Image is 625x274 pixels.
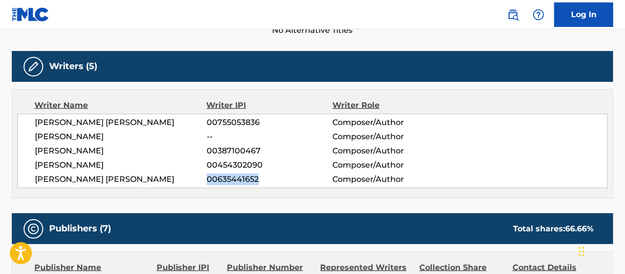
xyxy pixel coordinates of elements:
span: 66.66 % [565,224,594,233]
span: Composer/Author [332,159,447,171]
span: [PERSON_NAME] [35,159,207,171]
div: Drag [579,237,585,266]
span: Composer/Author [332,117,447,128]
span: Composer/Author [332,145,447,157]
img: Writers [27,61,39,73]
span: [PERSON_NAME] [35,145,207,157]
span: 00387100467 [207,145,333,157]
div: Contact Details [513,262,598,274]
div: Writer IPI [206,100,332,111]
h5: Writers (5) [49,61,97,72]
img: MLC Logo [12,7,50,22]
span: Composer/Author [332,131,447,143]
div: Help [529,5,548,25]
span: [PERSON_NAME] [PERSON_NAME] [35,117,207,128]
div: Publisher Number [227,262,313,274]
img: search [507,9,519,21]
div: Writer Name [34,100,206,111]
span: No Alternative Titles [12,25,613,36]
a: Public Search [503,5,523,25]
h5: Publishers (7) [49,223,111,234]
img: help [533,9,544,21]
div: Publisher IPI [157,262,219,274]
iframe: Chat Widget [576,227,625,274]
span: [PERSON_NAME] [PERSON_NAME] [35,174,207,185]
div: Represented Writers [320,262,412,274]
div: Collection Share [419,262,505,274]
div: Total shares: [513,223,594,235]
a: Log In [554,2,613,27]
span: -- [207,131,333,143]
div: Writer Role [332,100,447,111]
span: [PERSON_NAME] [35,131,207,143]
span: 00755053836 [207,117,333,128]
span: 00635441652 [207,174,333,185]
img: Publishers [27,223,39,235]
span: 00454302090 [207,159,333,171]
span: Composer/Author [332,174,447,185]
div: Publisher Name [34,262,149,274]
